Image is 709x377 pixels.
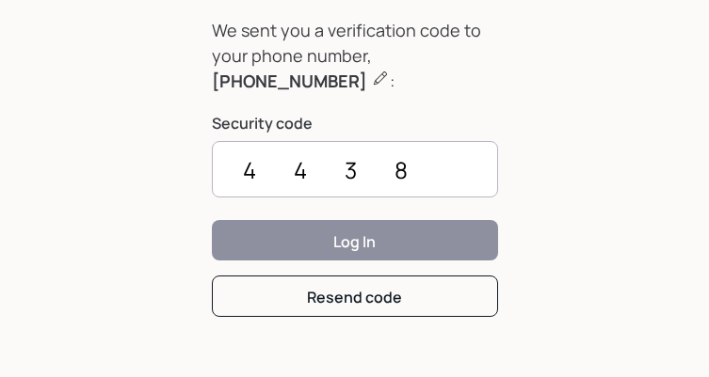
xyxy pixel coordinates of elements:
[333,231,376,252] div: Log In
[212,141,498,197] input: ••••
[212,18,498,94] div: We sent you a verification code to your phone number, :
[212,70,367,92] b: [PHONE_NUMBER]
[212,275,498,316] button: Resend code
[307,287,402,307] div: Resend code
[212,220,498,260] button: Log In
[212,113,498,134] label: Security code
